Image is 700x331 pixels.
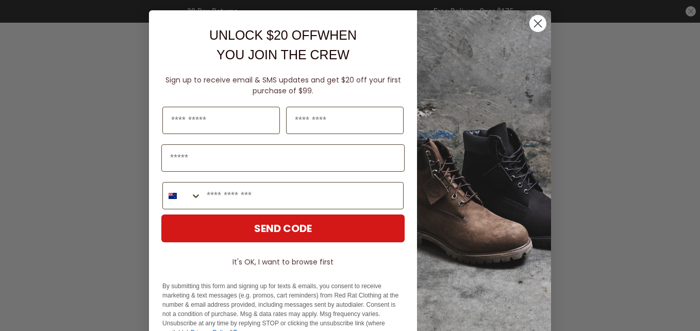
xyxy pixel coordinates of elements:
input: Email [161,144,405,172]
span: UNLOCK $20 OFF [209,28,318,42]
button: It's OK, I want to browse first [161,253,405,271]
button: Close dialog [529,14,547,32]
button: SEND CODE [161,214,405,242]
span: YOU JOIN THE CREW [216,47,349,62]
span: Sign up to receive email & SMS updates and get $20 off your first purchase of $99. [165,75,401,96]
input: First Name [162,107,280,134]
button: Search Countries [163,183,202,209]
img: New Zealand [169,192,177,200]
span: WHEN [318,28,357,42]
